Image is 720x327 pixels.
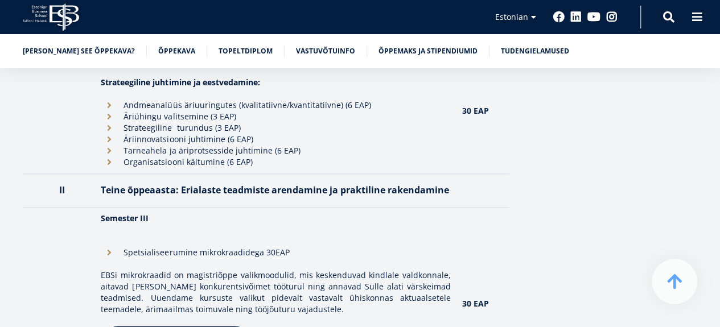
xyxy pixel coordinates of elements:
[101,122,450,134] li: Strateegiline turundus (3 EAP)
[23,45,135,57] a: [PERSON_NAME] see õppekava?
[462,298,489,309] strong: 30 EAP
[101,213,149,223] strong: Semester III
[378,45,478,57] a: Õppemaks ja stipendiumid
[158,45,195,57] a: Õppekava
[553,11,565,23] a: Facebook
[101,156,450,168] li: Organisatsiooni käitumine (6 EAP)
[101,111,450,122] li: Äriühingu valitsemine (3 EAP)
[219,45,273,57] a: Topeltdiplom
[501,45,569,57] a: Tudengielamused
[101,145,450,156] li: Tarneahela ja äriprotsesside juhtimine (6 EAP)
[101,100,450,111] li: Andmeanalüüs äriuuringutes (kvalitatiivne/kvantitatiivne) (6 EAP)
[101,270,450,315] p: EBSi mikrokraadid on magistriõppe valikmoodulid, mis keskenduvad kindlale valdkonnale, aitavad [P...
[101,77,260,88] strong: Strateegiline juhtimine ja eestvedamine:
[244,1,295,11] span: Perekonnanimi
[296,45,355,57] a: Vastuvõtuinfo
[101,134,450,145] li: Äriinnovatsiooni juhtimine (6 EAP)
[606,11,618,23] a: Instagram
[587,11,600,23] a: Youtube
[101,247,450,258] li: Spetsialiseerumine mikrokraadidega 30EAP
[570,11,582,23] a: Linkedin
[462,105,489,116] strong: 30 EAP
[23,174,95,208] th: II
[95,174,456,208] th: Teine õppeaasta: Erialaste teadmiste arendamine ja praktiline rakendamine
